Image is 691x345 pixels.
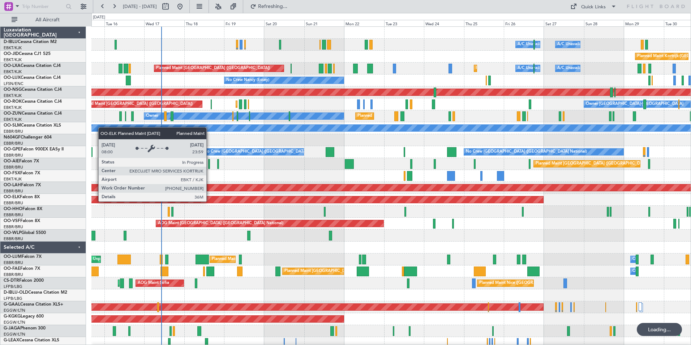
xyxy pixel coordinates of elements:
[284,266,415,277] div: Planned Maint [GEOGRAPHIC_DATA] ([GEOGRAPHIC_DATA] National)
[144,20,184,26] div: Wed 17
[544,20,584,26] div: Sat 27
[258,4,288,9] span: Refreshing...
[4,117,22,122] a: EBKT/KJK
[4,183,41,187] a: OO-LAHFalcon 7X
[4,93,22,98] a: EBKT/KJK
[4,290,28,295] span: D-IBLU-OLD
[4,40,18,44] span: D-IBLU
[466,146,587,157] div: No Crew [GEOGRAPHIC_DATA] ([GEOGRAPHIC_DATA] National)
[4,326,46,331] a: G-JAGAPhenom 300
[224,20,264,26] div: Fri 19
[79,99,193,110] div: Planned Maint [GEOGRAPHIC_DATA] ([GEOGRAPHIC_DATA])
[4,338,19,342] span: G-LEAX
[304,20,344,26] div: Sun 21
[557,63,587,74] div: A/C Unavailable
[4,81,23,86] a: LFSN/ENC
[4,141,23,146] a: EBBR/BRU
[4,231,21,235] span: OO-WLP
[4,332,25,337] a: EGGW/LTN
[4,207,42,211] a: OO-HHOFalcon 8X
[4,57,22,63] a: EBKT/KJK
[156,63,270,74] div: Planned Maint [GEOGRAPHIC_DATA] ([GEOGRAPHIC_DATA])
[4,153,23,158] a: EBBR/BRU
[264,20,304,26] div: Sat 20
[4,135,21,140] span: N604GF
[146,111,158,122] div: Owner
[4,278,44,283] a: CS-DTRFalcon 2000
[4,200,23,206] a: EBBR/BRU
[557,39,673,50] div: A/C Unavailable [GEOGRAPHIC_DATA]-[GEOGRAPHIC_DATA]
[4,338,59,342] a: G-LEAXCessna Citation XLS
[93,14,105,21] div: [DATE]
[518,39,652,50] div: A/C Unavailable [GEOGRAPHIC_DATA] ([GEOGRAPHIC_DATA] National)
[93,254,229,265] div: Unplanned Maint [GEOGRAPHIC_DATA] ([GEOGRAPHIC_DATA] National)
[581,4,606,11] div: Quick Links
[4,76,61,80] a: OO-LUXCessna Citation CJ4
[4,64,21,68] span: OO-LXA
[4,171,40,175] a: OO-FSXFalcon 7X
[464,20,504,26] div: Thu 25
[4,171,20,175] span: OO-FSX
[204,146,325,157] div: No Crew [GEOGRAPHIC_DATA] ([GEOGRAPHIC_DATA] National)
[158,218,283,229] div: AOG Maint [GEOGRAPHIC_DATA] ([GEOGRAPHIC_DATA] National)
[123,3,157,10] span: [DATE] - [DATE]
[4,302,63,307] a: G-GAALCessna Citation XLS+
[4,111,62,116] a: OO-ZUNCessna Citation CJ4
[184,20,224,26] div: Thu 18
[4,111,22,116] span: OO-ZUN
[536,158,649,169] div: Planned Maint [GEOGRAPHIC_DATA] ([GEOGRAPHIC_DATA])
[22,1,64,12] input: Trip Number
[476,63,560,74] div: Planned Maint Kortrijk-[GEOGRAPHIC_DATA]
[4,129,23,134] a: EBBR/BRU
[4,165,23,170] a: EBBR/BRU
[4,159,19,163] span: OO-AIE
[586,99,683,110] div: Owner [GEOGRAPHIC_DATA]-[GEOGRAPHIC_DATA]
[4,272,23,277] a: EBBR/BRU
[4,45,22,51] a: EBKT/KJK
[4,176,22,182] a: EBKT/KJK
[4,99,62,104] a: OO-ROKCessna Citation CJ4
[504,20,544,26] div: Fri 26
[424,20,464,26] div: Wed 24
[4,284,22,289] a: LFPB/LBG
[4,255,42,259] a: OO-LUMFalcon 7X
[518,63,652,74] div: A/C Unavailable [GEOGRAPHIC_DATA] ([GEOGRAPHIC_DATA] National)
[624,20,664,26] div: Mon 29
[4,296,22,301] a: LFPB/LBG
[4,219,40,223] a: OO-VSFFalcon 8X
[4,219,20,223] span: OO-VSF
[4,64,61,68] a: OO-LXACessna Citation CJ4
[4,88,62,92] a: OO-NSGCessna Citation CJ4
[632,266,682,277] div: Owner Melsbroek Air Base
[4,123,61,128] a: OO-SLMCessna Citation XLS
[4,314,21,319] span: G-KGKG
[4,314,44,319] a: G-KGKGLegacy 600
[4,267,40,271] a: OO-FAEFalcon 7X
[4,99,22,104] span: OO-ROK
[4,308,25,313] a: EGGW/LTN
[4,267,20,271] span: OO-FAE
[138,278,169,289] div: AOG Maint Sofia
[4,320,25,325] a: EGGW/LTN
[632,254,682,265] div: Owner Melsbroek Air Base
[19,17,76,22] span: All Aircraft
[479,278,560,289] div: Planned Maint Nice ([GEOGRAPHIC_DATA])
[4,105,22,110] a: EBKT/KJK
[4,52,51,56] a: OO-JIDCessna CJ1 525
[4,195,20,199] span: OO-ELK
[637,323,682,336] div: Loading...
[4,88,22,92] span: OO-NSG
[4,195,40,199] a: OO-ELKFalcon 8X
[4,290,67,295] a: D-IBLU-OLDCessna Citation M2
[4,236,23,242] a: EBBR/BRU
[4,207,22,211] span: OO-HHO
[4,40,57,44] a: D-IBLUCessna Citation M2
[104,20,145,26] div: Tue 16
[584,20,624,26] div: Sun 28
[4,224,23,230] a: EBBR/BRU
[4,326,20,331] span: G-JAGA
[4,52,19,56] span: OO-JID
[4,147,21,152] span: OO-GPE
[4,183,21,187] span: OO-LAH
[4,278,19,283] span: CS-DTR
